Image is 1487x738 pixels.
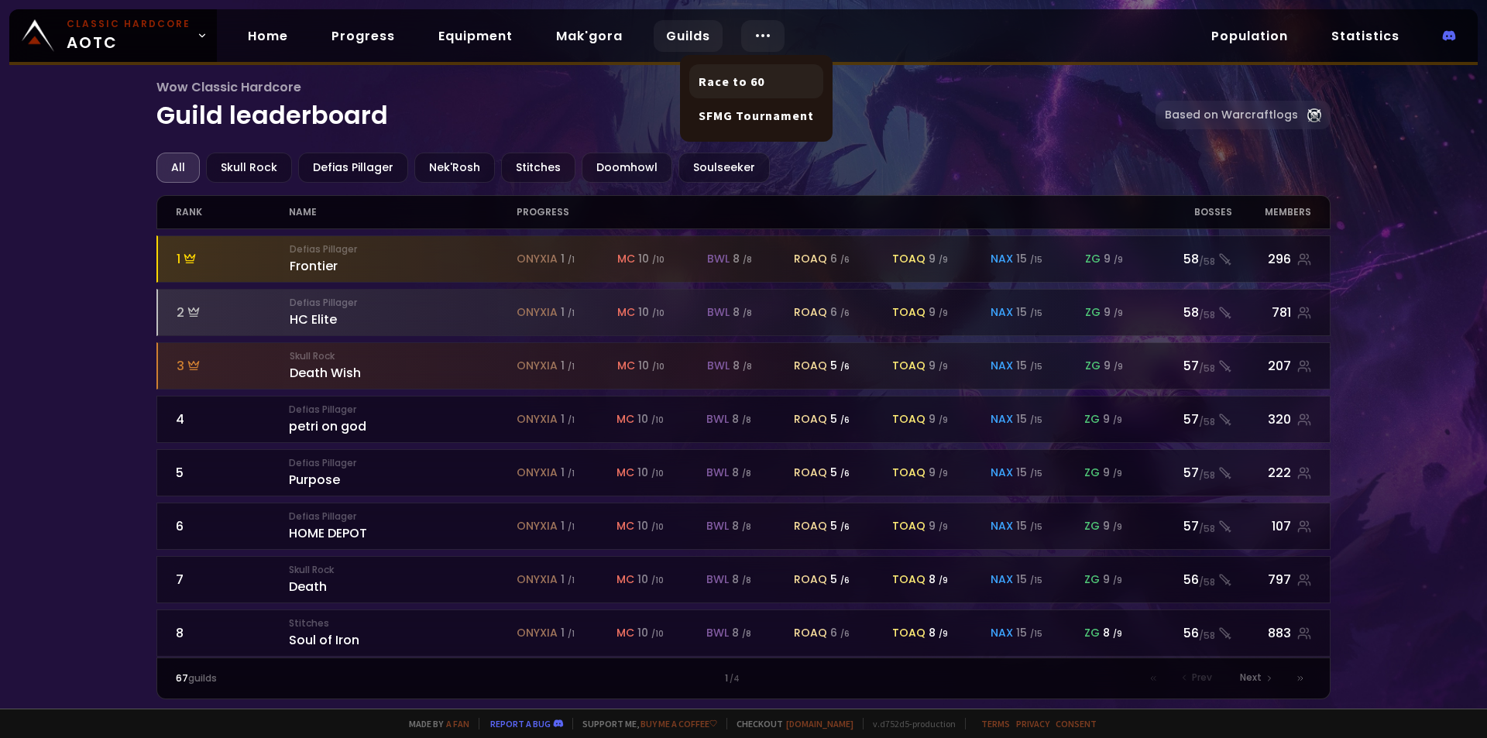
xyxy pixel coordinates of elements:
[319,20,407,52] a: Progress
[176,196,290,228] div: rank
[652,254,665,266] small: / 10
[1307,108,1321,122] img: Warcraftlog
[616,518,634,534] span: mc
[67,17,191,54] span: AOTC
[561,411,575,427] div: 1
[1142,303,1232,322] div: 58
[892,411,926,427] span: toaq
[742,575,751,586] small: / 8
[1232,570,1312,589] div: 797
[733,251,752,267] div: 8
[1199,522,1215,536] small: / 58
[617,251,635,267] span: mc
[1232,410,1312,429] div: 320
[991,625,1013,641] span: nax
[1085,304,1101,321] span: zg
[1156,101,1331,129] a: Based on Warcraftlogs
[689,64,823,98] a: Race to 60
[742,468,751,479] small: / 8
[892,572,926,588] span: toaq
[1103,411,1122,427] div: 9
[651,575,664,586] small: / 10
[568,628,575,640] small: / 1
[743,254,752,266] small: / 8
[1114,254,1123,266] small: / 9
[1142,249,1232,269] div: 58
[517,411,558,427] span: onyxia
[561,251,575,267] div: 1
[1199,362,1215,376] small: / 58
[743,307,752,319] small: / 8
[1199,415,1215,429] small: / 58
[991,411,1013,427] span: nax
[706,572,729,588] span: bwl
[840,575,850,586] small: / 6
[289,616,516,630] small: Stitches
[561,304,575,321] div: 1
[638,251,665,267] div: 10
[1085,251,1101,267] span: zg
[1113,414,1122,426] small: / 9
[290,296,517,310] small: Defias Pillager
[517,625,558,641] span: onyxia
[400,718,469,729] span: Made by
[939,575,948,586] small: / 9
[732,625,751,641] div: 8
[176,623,290,643] div: 8
[289,403,516,436] div: petri on god
[561,625,575,641] div: 1
[638,304,665,321] div: 10
[1016,358,1042,374] div: 15
[929,465,948,481] div: 9
[1030,307,1042,319] small: / 15
[517,196,1142,228] div: progress
[1016,411,1042,427] div: 15
[830,304,850,321] div: 6
[517,251,558,267] span: onyxia
[1232,303,1312,322] div: 781
[289,563,516,596] div: Death
[1199,469,1215,482] small: / 58
[1103,518,1122,534] div: 9
[637,572,664,588] div: 10
[840,254,850,266] small: / 6
[706,518,729,534] span: bwl
[572,718,717,729] span: Support me,
[707,304,730,321] span: bwl
[414,153,495,183] div: Nek'Rosh
[1104,304,1123,321] div: 9
[794,625,827,641] span: roaq
[235,20,300,52] a: Home
[156,342,1331,390] a: 3Skull RockDeath Wishonyxia 1 /1mc 10 /10bwl 8 /8roaq 5 /6toaq 9 /9nax 15 /15zg 9 /957/58207
[892,251,926,267] span: toaq
[794,411,827,427] span: roaq
[1103,465,1122,481] div: 9
[1319,20,1412,52] a: Statistics
[1016,625,1042,641] div: 15
[678,153,770,183] div: Soulseeker
[1104,358,1123,374] div: 9
[1113,575,1122,586] small: / 9
[1016,465,1042,481] div: 15
[1141,570,1231,589] div: 56
[156,396,1331,443] a: 4Defias Pillagerpetri on godonyxia 1 /1mc 10 /10bwl 8 /8roaq 5 /6toaq 9 /9nax 15 /15zg 9 /957/58320
[1016,718,1049,729] a: Privacy
[1030,254,1042,266] small: / 15
[1141,410,1231,429] div: 57
[1141,517,1231,536] div: 57
[517,572,558,588] span: onyxia
[206,153,292,183] div: Skull Rock
[176,410,290,429] div: 4
[582,153,672,183] div: Doomhowl
[289,510,516,543] div: HOME DEPOT
[177,249,290,269] div: 1
[1232,463,1312,482] div: 222
[1192,671,1212,685] span: Prev
[892,358,926,374] span: toaq
[707,358,730,374] span: bwl
[1113,628,1122,640] small: / 9
[1141,196,1231,228] div: Bosses
[517,518,558,534] span: onyxia
[67,17,191,31] small: Classic Hardcore
[742,628,751,640] small: / 8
